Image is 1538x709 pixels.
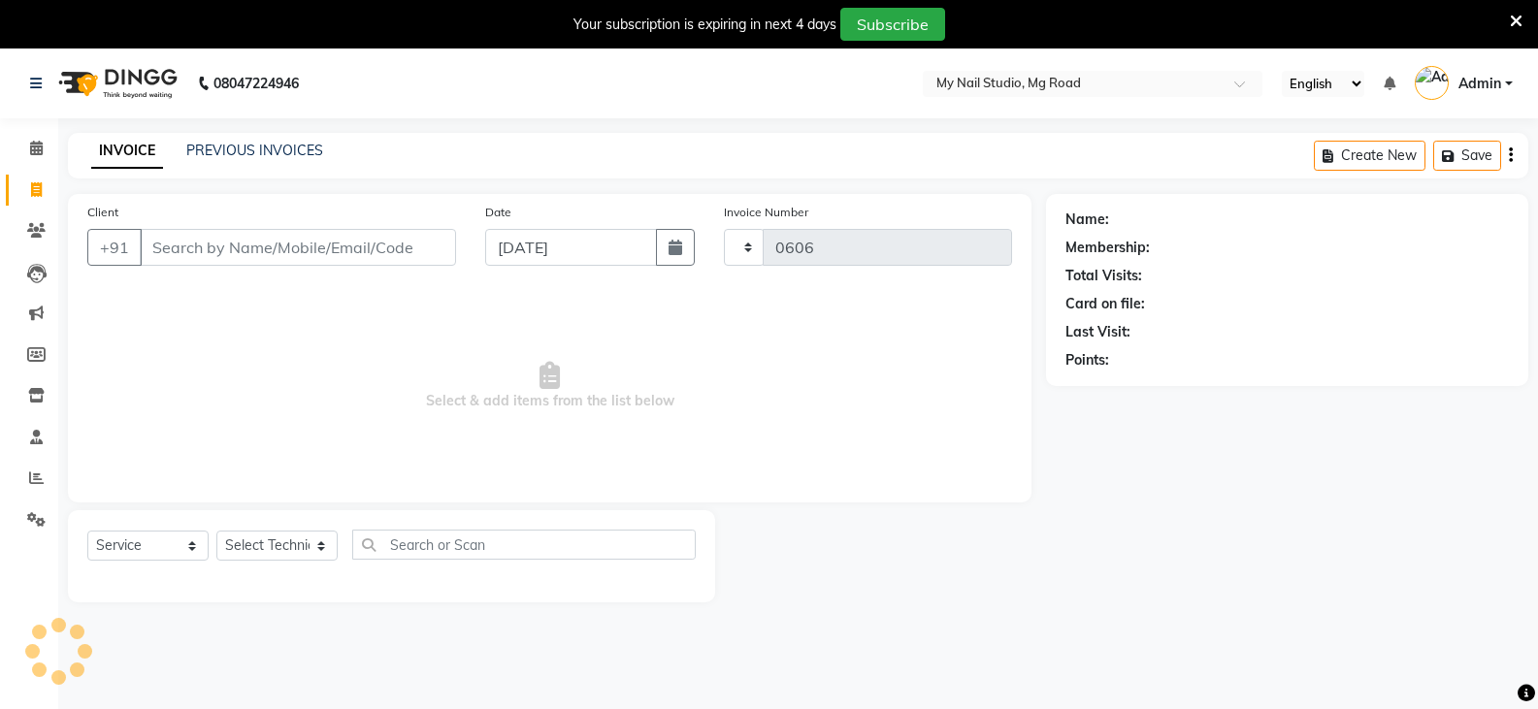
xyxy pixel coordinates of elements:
[87,289,1012,483] span: Select & add items from the list below
[1458,74,1501,94] span: Admin
[91,134,163,169] a: INVOICE
[1065,238,1150,258] div: Membership:
[1065,294,1145,314] div: Card on file:
[1433,141,1501,171] button: Save
[352,530,696,560] input: Search or Scan
[840,8,945,41] button: Subscribe
[1065,350,1109,371] div: Points:
[1314,141,1425,171] button: Create New
[140,229,456,266] input: Search by Name/Mobile/Email/Code
[1065,209,1109,230] div: Name:
[87,229,142,266] button: +91
[1065,322,1130,342] div: Last Visit:
[1415,66,1449,100] img: Admin
[49,56,182,111] img: logo
[186,142,323,159] a: PREVIOUS INVOICES
[485,204,511,221] label: Date
[1065,266,1142,286] div: Total Visits:
[573,15,836,35] div: Your subscription is expiring in next 4 days
[87,204,118,221] label: Client
[724,204,808,221] label: Invoice Number
[213,56,299,111] b: 08047224946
